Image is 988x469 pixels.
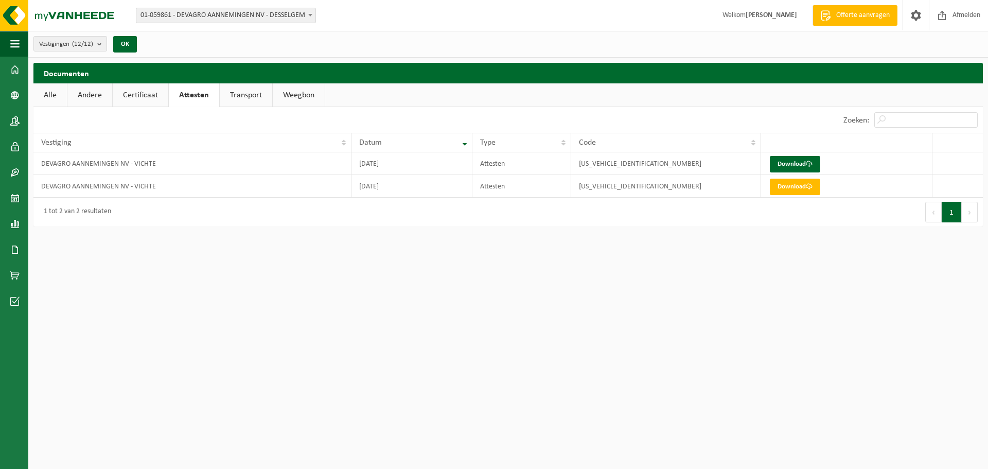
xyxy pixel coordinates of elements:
strong: [PERSON_NAME] [746,11,797,19]
td: [US_VEHICLE_IDENTIFICATION_NUMBER] [571,152,762,175]
td: [DATE] [351,152,472,175]
a: Alle [33,83,67,107]
a: Transport [220,83,272,107]
span: Datum [359,138,382,147]
span: 01-059861 - DEVAGRO AANNEMINGEN NV - DESSELGEM [136,8,315,23]
button: Next [962,202,978,222]
a: Offerte aanvragen [813,5,897,26]
label: Zoeken: [843,116,869,125]
span: Offerte aanvragen [834,10,892,21]
span: 01-059861 - DEVAGRO AANNEMINGEN NV - DESSELGEM [136,8,316,23]
span: Code [579,138,596,147]
td: DEVAGRO AANNEMINGEN NV - VICHTE [33,152,351,175]
span: Vestigingen [39,37,93,52]
count: (12/12) [72,41,93,47]
td: DEVAGRO AANNEMINGEN NV - VICHTE [33,175,351,198]
td: Attesten [472,152,571,175]
a: Certificaat [113,83,168,107]
a: Attesten [169,83,219,107]
button: 1 [942,202,962,222]
button: OK [113,36,137,53]
td: [US_VEHICLE_IDENTIFICATION_NUMBER] [571,175,762,198]
div: 1 tot 2 van 2 resultaten [39,203,111,221]
a: Download [770,179,820,195]
td: [DATE] [351,175,472,198]
a: Andere [67,83,112,107]
span: Vestiging [41,138,72,147]
a: Weegbon [273,83,325,107]
button: Vestigingen(12/12) [33,36,107,51]
a: Download [770,156,820,172]
h2: Documenten [33,63,983,83]
span: Type [480,138,496,147]
td: Attesten [472,175,571,198]
button: Previous [925,202,942,222]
